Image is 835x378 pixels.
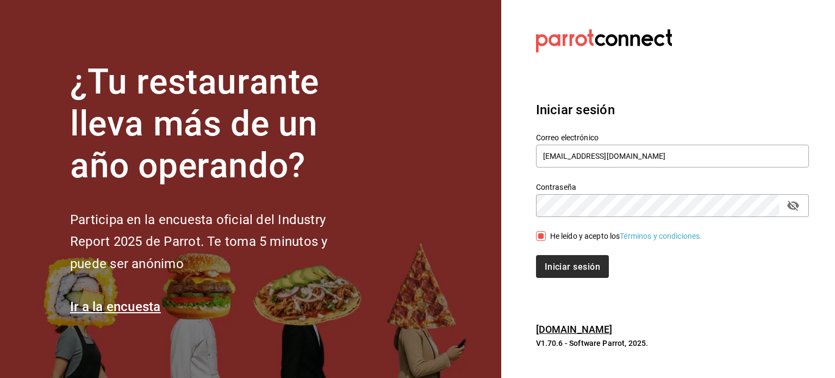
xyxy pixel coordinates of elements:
[536,255,609,278] button: Iniciar sesión
[620,232,702,240] a: Términos y condiciones.
[550,232,620,240] font: He leído y acepto los
[536,102,615,117] font: Iniciar sesión
[70,212,327,272] font: Participa en la encuesta oficial del Industry Report 2025 de Parrot. Te toma 5 minutos y puede se...
[536,339,649,348] font: V1.70.6 - Software Parrot, 2025.
[536,145,809,168] input: Ingresa tu correo electrónico
[536,324,613,335] a: [DOMAIN_NAME]
[545,261,600,271] font: Iniciar sesión
[536,183,576,191] font: Contraseña
[70,299,161,314] a: Ir a la encuesta
[70,61,319,186] font: ¿Tu restaurante lleva más de un año operando?
[536,133,599,142] font: Correo electrónico
[784,196,802,215] button: campo de contraseña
